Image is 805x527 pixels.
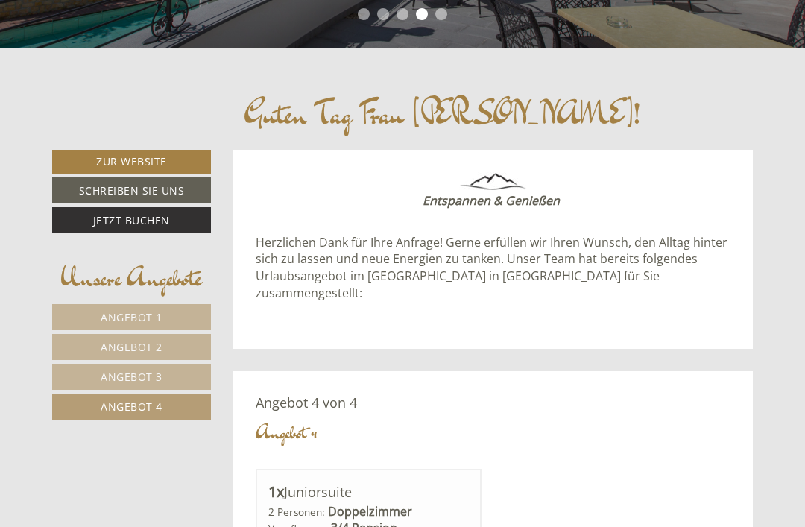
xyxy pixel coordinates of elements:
small: 2 Personen: [268,505,325,519]
p: Herzlichen Dank für Ihre Anfrage! Gerne erfüllen wir Ihren Wunsch, den Alltag hinter sich zu lass... [256,217,731,302]
span: Angebot 1 [101,310,162,324]
span: Angebot 3 [101,370,162,384]
span: Angebot 4 von 4 [256,394,357,411]
h1: Guten Tag Frau [PERSON_NAME]! [244,97,640,131]
small: 16:09 [22,72,249,83]
div: Juniorsuite [268,482,470,503]
b: Doppelzimmer [328,503,412,520]
div: Guten Tag, wie können wir Ihnen helfen? [11,40,256,86]
span: Angebot 2 [101,340,162,354]
div: [DATE] [210,11,265,37]
button: Senden [385,393,476,419]
div: Unsere Angebote [52,259,211,297]
a: Schreiben Sie uns [52,177,211,203]
div: [GEOGRAPHIC_DATA] [22,43,249,55]
div: Angebot 4 [256,419,317,446]
strong: Entspannen & Genießen [423,192,560,209]
span: Angebot 4 [101,400,162,414]
a: Zur Website [52,150,211,174]
a: Jetzt buchen [52,207,211,233]
b: 1x [268,482,284,502]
